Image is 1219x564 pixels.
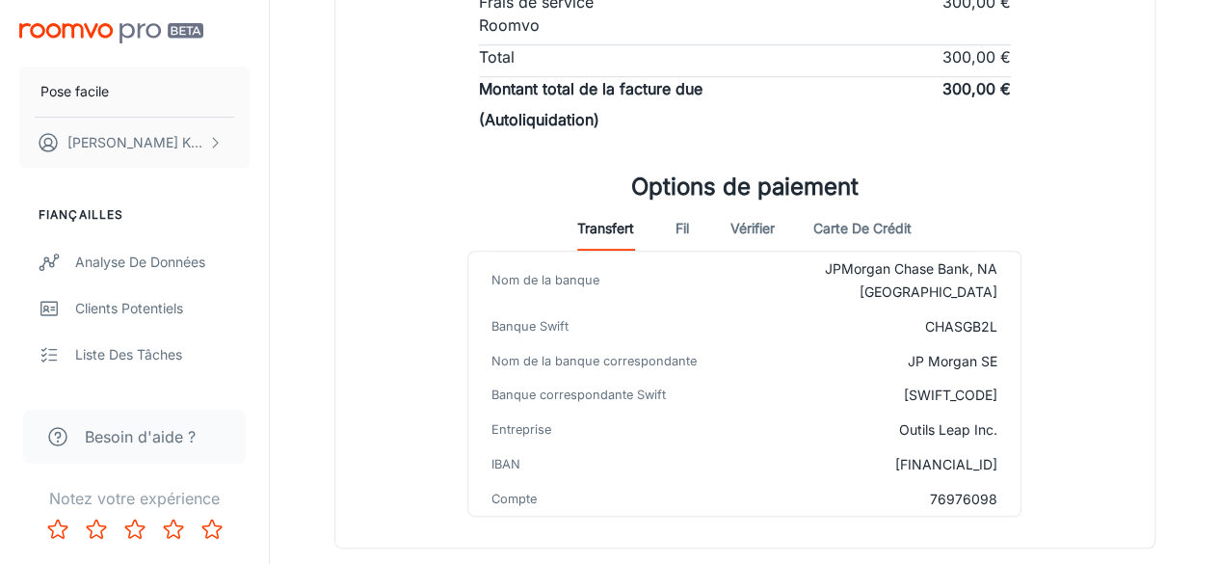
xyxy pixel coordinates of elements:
[154,510,193,549] button: Notez 4 étoiles
[19,23,203,43] img: Roomvo PRO bêta
[813,220,912,236] font: Carte de crédit
[930,491,997,507] font: 76976098
[479,110,599,129] font: (Autoliquidation)
[193,510,231,549] button: Notez 5 étoiles
[491,388,666,402] font: Banque correspondante Swift
[491,422,551,437] font: Entreprise
[631,173,859,201] font: Options de paiement
[895,456,997,472] font: [FINANCIAL_ID]
[40,83,109,99] font: Pose facile
[19,118,250,168] button: [PERSON_NAME] KUCUK
[491,273,599,287] font: Nom de la banque
[491,318,569,333] font: Banque Swift
[942,79,1011,98] font: 300,00 €
[116,510,154,549] button: Note 3 étoiles
[491,456,520,470] font: IBAN
[730,220,775,236] font: Vérifier
[479,79,702,98] font: Montant total de la facture due
[479,47,515,67] font: Total
[491,491,537,505] font: Compte
[182,134,228,150] font: KUCUK
[85,427,196,446] font: Besoin d'aide ?
[75,254,205,270] font: Analyse de données
[676,220,689,236] font: Fil
[39,207,123,222] font: Fiançailles
[39,510,77,549] button: Notez 1 étoile
[908,353,997,369] font: JP Morgan SE
[77,510,116,549] button: Notez 2 étoiles
[19,67,250,117] button: Pose facile
[49,489,220,508] font: Notez votre expérience
[904,388,997,404] font: [SWIFT_CODE]
[491,353,697,367] font: Nom de la banque correspondante
[75,300,183,316] font: Clients potentiels
[825,261,997,301] font: JPMorgan Chase Bank, NA [GEOGRAPHIC_DATA]
[577,220,634,236] font: Transfert
[899,421,997,438] font: Outils Leap Inc.
[925,318,997,335] font: CHASGB2L
[942,47,1011,67] font: 300,00 €
[75,346,182,363] font: Liste des tâches
[67,134,178,150] font: [PERSON_NAME]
